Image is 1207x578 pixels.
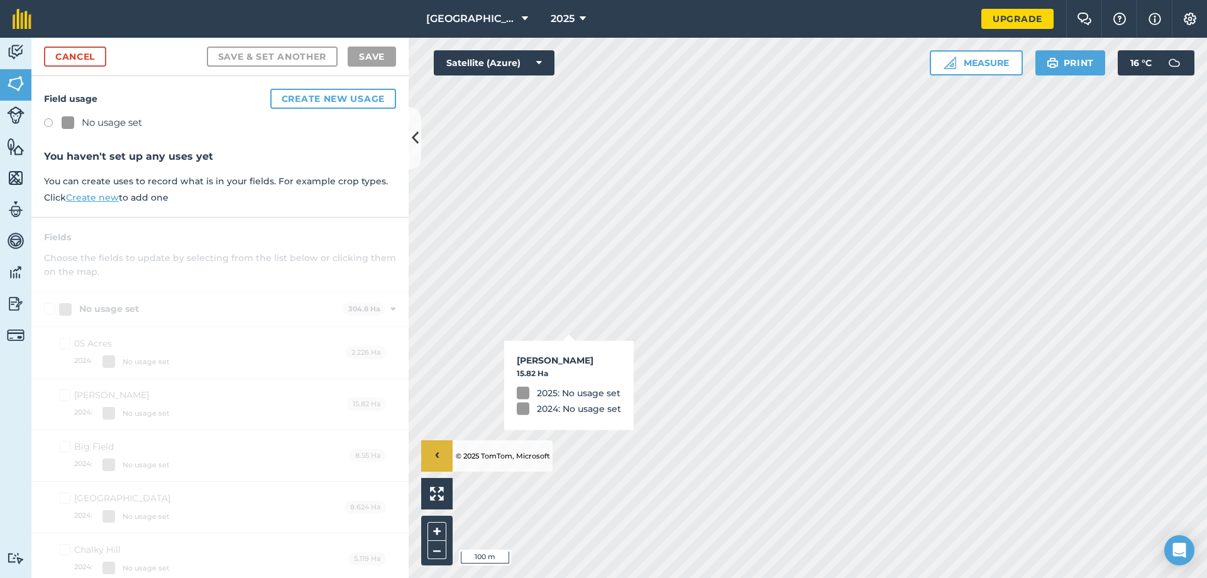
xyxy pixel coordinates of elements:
[13,9,31,29] img: fieldmargin Logo
[270,89,396,109] button: Create new usage
[7,231,25,250] img: svg+xml;base64,PD94bWwgdmVyc2lvbj0iMS4wIiBlbmNvZGluZz0idXRmLTgiPz4KPCEtLSBHZW5lcmF0b3I6IEFkb2JlIE...
[517,353,621,367] h3: [PERSON_NAME]
[421,440,453,472] button: ›
[7,169,25,187] img: svg+xml;base64,PHN2ZyB4bWxucz0iaHR0cDovL3d3dy53My5vcmcvMjAwMC9zdmciIHdpZHRoPSI1NiIgaGVpZ2h0PSI2MC...
[1118,50,1194,75] button: 16 °C
[551,11,575,26] span: 2025
[82,115,142,130] div: No usage set
[517,369,548,378] strong: 15.82 Ha
[1164,535,1194,565] div: Open Intercom Messenger
[7,294,25,313] img: svg+xml;base64,PD94bWwgdmVyc2lvbj0iMS4wIiBlbmNvZGluZz0idXRmLTgiPz4KPCEtLSBHZW5lcmF0b3I6IEFkb2JlIE...
[537,386,620,399] div: 2025: No usage set
[7,43,25,62] img: svg+xml;base64,PD94bWwgdmVyc2lvbj0iMS4wIiBlbmNvZGluZz0idXRmLTgiPz4KPCEtLSBHZW5lcmF0b3I6IEFkb2JlIE...
[1035,50,1106,75] button: Print
[434,50,554,75] button: Satellite (Azure)
[1182,13,1198,25] img: A cog icon
[44,148,396,165] h3: You haven't set up any uses yet
[44,191,396,204] p: Click to add one
[427,522,446,541] button: +
[207,47,338,67] button: Save & set another
[435,448,439,464] span: ›
[7,326,25,344] img: svg+xml;base64,PD94bWwgdmVyc2lvbj0iMS4wIiBlbmNvZGluZz0idXRmLTgiPz4KPCEtLSBHZW5lcmF0b3I6IEFkb2JlIE...
[430,487,444,501] img: Four arrows, one pointing top left, one top right, one bottom right and the last bottom left
[1149,11,1161,26] img: svg+xml;base64,PHN2ZyB4bWxucz0iaHR0cDovL3d3dy53My5vcmcvMjAwMC9zdmciIHdpZHRoPSIxNyIgaGVpZ2h0PSIxNy...
[348,47,396,67] button: Save
[7,200,25,219] img: svg+xml;base64,PD94bWwgdmVyc2lvbj0iMS4wIiBlbmNvZGluZz0idXRmLTgiPz4KPCEtLSBHZW5lcmF0b3I6IEFkb2JlIE...
[44,47,106,67] a: Cancel
[453,440,550,472] li: © 2025 TomTom, Microsoft
[981,9,1054,29] a: Upgrade
[1077,13,1092,25] img: Two speech bubbles overlapping with the left bubble in the forefront
[7,137,25,156] img: svg+xml;base64,PHN2ZyB4bWxucz0iaHR0cDovL3d3dy53My5vcmcvMjAwMC9zdmciIHdpZHRoPSI1NiIgaGVpZ2h0PSI2MC...
[427,541,446,559] button: –
[1112,13,1127,25] img: A question mark icon
[7,552,25,564] img: svg+xml;base64,PD94bWwgdmVyc2lvbj0iMS4wIiBlbmNvZGluZz0idXRmLTgiPz4KPCEtLSBHZW5lcmF0b3I6IEFkb2JlIE...
[944,57,956,69] img: Ruler icon
[44,89,396,109] h4: Field usage
[7,106,25,124] img: svg+xml;base64,PD94bWwgdmVyc2lvbj0iMS4wIiBlbmNvZGluZz0idXRmLTgiPz4KPCEtLSBHZW5lcmF0b3I6IEFkb2JlIE...
[1162,50,1187,75] img: svg+xml;base64,PD94bWwgdmVyc2lvbj0iMS4wIiBlbmNvZGluZz0idXRmLTgiPz4KPCEtLSBHZW5lcmF0b3I6IEFkb2JlIE...
[426,11,517,26] span: [GEOGRAPHIC_DATA]
[1047,55,1059,70] img: svg+xml;base64,PHN2ZyB4bWxucz0iaHR0cDovL3d3dy53My5vcmcvMjAwMC9zdmciIHdpZHRoPSIxOSIgaGVpZ2h0PSIyNC...
[66,192,119,203] a: Create new
[7,74,25,93] img: svg+xml;base64,PHN2ZyB4bWxucz0iaHR0cDovL3d3dy53My5vcmcvMjAwMC9zdmciIHdpZHRoPSI1NiIgaGVpZ2h0PSI2MC...
[930,50,1023,75] button: Measure
[7,263,25,282] img: svg+xml;base64,PD94bWwgdmVyc2lvbj0iMS4wIiBlbmNvZGluZz0idXRmLTgiPz4KPCEtLSBHZW5lcmF0b3I6IEFkb2JlIE...
[1130,50,1152,75] span: 16 ° C
[537,402,621,416] div: 2024: No usage set
[44,174,396,188] p: You can create uses to record what is in your fields. For example crop types.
